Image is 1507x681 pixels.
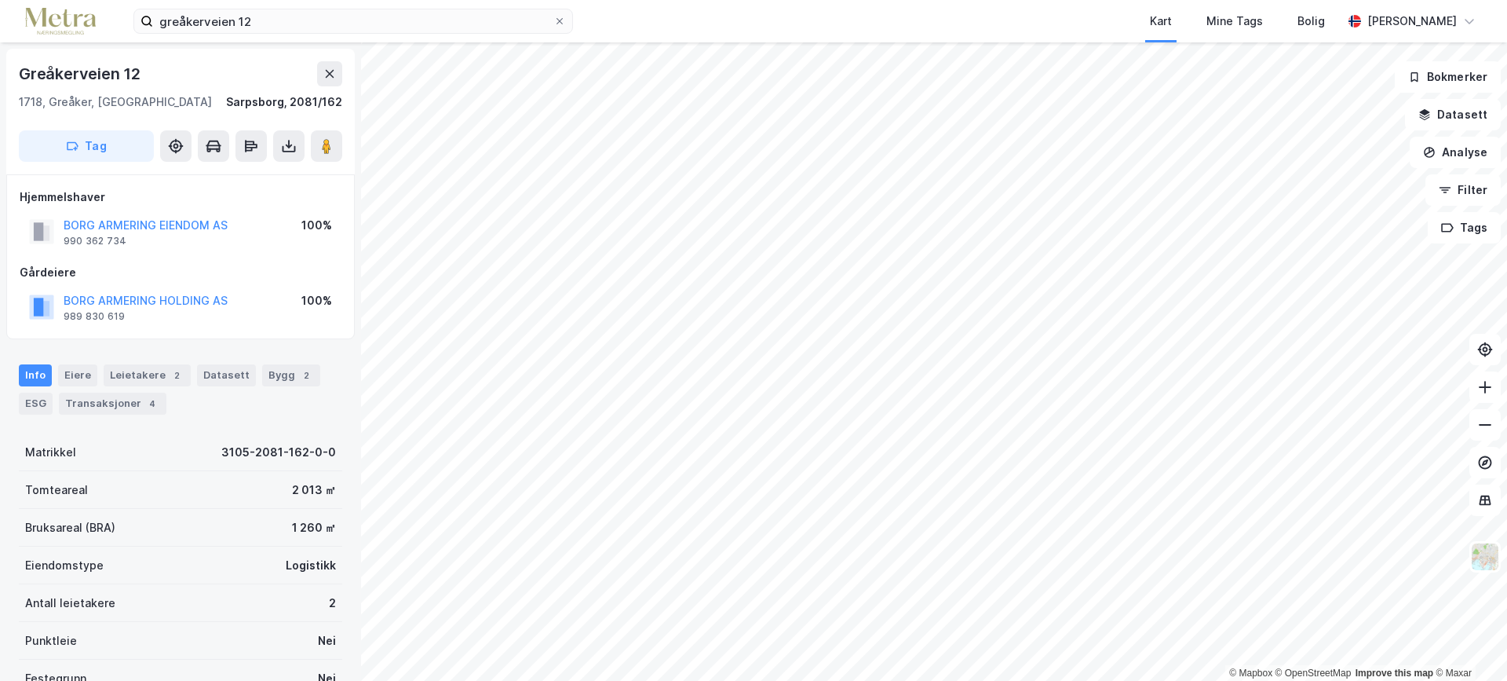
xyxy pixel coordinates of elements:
[1206,12,1263,31] div: Mine Tags
[1425,174,1501,206] button: Filter
[20,263,341,282] div: Gårdeiere
[25,632,77,650] div: Punktleie
[1410,137,1501,168] button: Analyse
[1367,12,1457,31] div: [PERSON_NAME]
[64,235,126,247] div: 990 362 734
[286,556,336,575] div: Logistikk
[25,556,104,575] div: Eiendomstype
[1470,542,1500,572] img: Z
[1229,668,1272,679] a: Mapbox
[221,443,336,462] div: 3105-2081-162-0-0
[292,518,336,537] div: 1 260 ㎡
[144,396,160,412] div: 4
[1428,212,1501,243] button: Tags
[19,393,53,415] div: ESG
[318,632,336,650] div: Nei
[25,594,115,613] div: Antall leietakere
[64,310,125,323] div: 989 830 619
[19,93,212,112] div: 1718, Greåker, [GEOGRAPHIC_DATA]
[301,216,332,235] div: 100%
[1297,12,1325,31] div: Bolig
[1429,606,1507,681] div: Kontrollprogram for chat
[59,393,166,415] div: Transaksjoner
[1150,12,1172,31] div: Kart
[153,9,553,33] input: Søk på adresse, matrikkel, gårdeiere, leietakere eller personer
[19,61,144,86] div: Greåkerveien 12
[1275,668,1352,679] a: OpenStreetMap
[25,518,115,537] div: Bruksareal (BRA)
[226,93,342,112] div: Sarpsborg, 2081/162
[329,594,336,613] div: 2
[25,481,88,500] div: Tomteareal
[169,368,184,383] div: 2
[262,364,320,386] div: Bygg
[1405,99,1501,130] button: Datasett
[1395,61,1501,93] button: Bokmerker
[1356,668,1433,679] a: Improve this map
[298,368,314,383] div: 2
[104,364,191,386] div: Leietakere
[25,443,76,462] div: Matrikkel
[1429,606,1507,681] iframe: Chat Widget
[20,188,341,207] div: Hjemmelshaver
[19,130,154,162] button: Tag
[58,364,97,386] div: Eiere
[197,364,256,386] div: Datasett
[25,8,96,35] img: metra-logo.256734c3b2bbffee19d4.png
[19,364,52,386] div: Info
[301,291,332,310] div: 100%
[292,481,336,500] div: 2 013 ㎡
